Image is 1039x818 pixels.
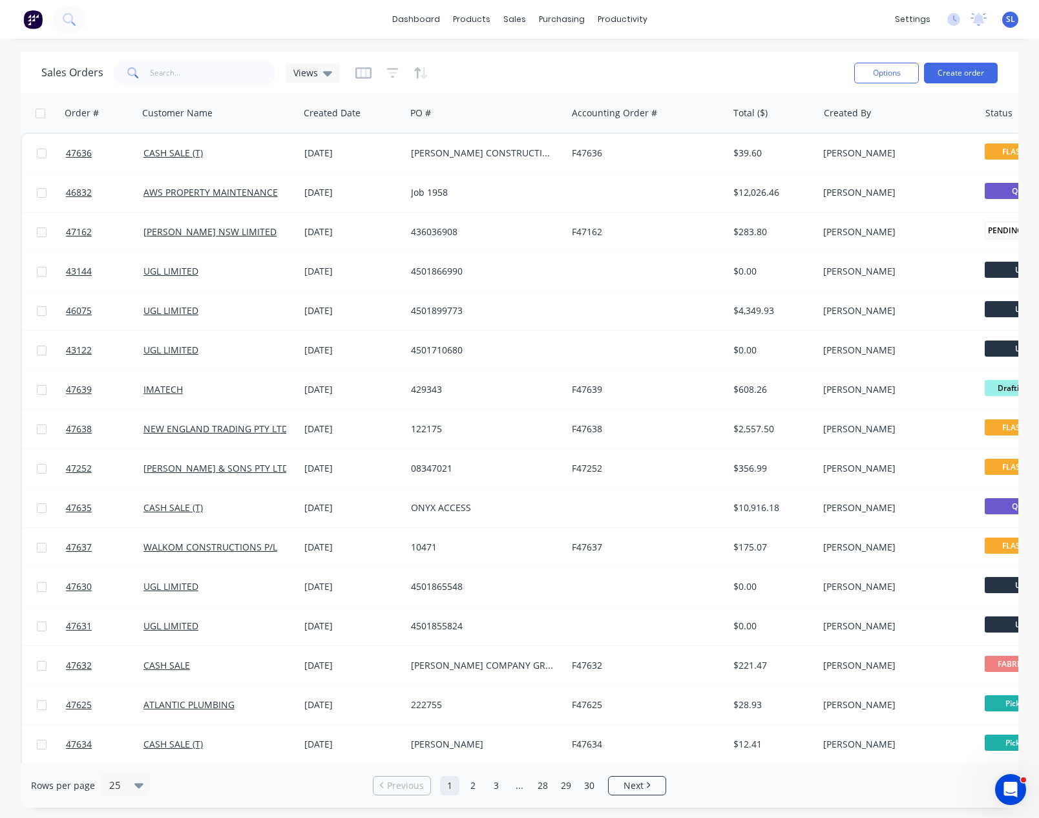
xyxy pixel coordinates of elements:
a: CASH SALE (T) [143,147,203,159]
div: [PERSON_NAME] [823,383,967,396]
span: 47632 [66,659,92,672]
div: Accounting Order # [572,107,657,120]
span: 47635 [66,501,92,514]
div: $12.41 [733,738,809,751]
div: $4,349.93 [733,304,809,317]
a: Page 29 [556,776,576,795]
button: Options [854,63,919,83]
div: [DATE] [304,698,401,711]
div: Created Date [304,107,361,120]
div: $0.00 [733,265,809,278]
a: Page 1 is your current page [440,776,459,795]
div: $28.93 [733,698,809,711]
div: [PERSON_NAME] COMPANY GROUP [411,659,554,672]
span: Rows per page [31,779,95,792]
div: $39.60 [733,147,809,160]
div: $608.26 [733,383,809,396]
a: 47634 [66,725,143,764]
a: Page 30 [580,776,599,795]
a: Page 28 [533,776,552,795]
div: 4501899773 [411,304,554,317]
a: 47631 [66,607,143,645]
a: 47625 [66,686,143,724]
div: [PERSON_NAME] CONSTRUCTIONS [411,147,554,160]
span: 47639 [66,383,92,396]
div: $12,026.46 [733,186,809,199]
div: [DATE] [304,344,401,357]
a: 47635 [66,488,143,527]
span: 47634 [66,738,92,751]
div: $283.80 [733,225,809,238]
div: Order # [65,107,99,120]
div: 10471 [411,541,554,554]
span: 47636 [66,147,92,160]
a: ATLANTIC PLUMBING [143,698,235,711]
div: Customer Name [142,107,213,120]
a: UGL LIMITED [143,344,198,356]
iframe: Intercom live chat [995,774,1026,805]
div: [DATE] [304,541,401,554]
a: Jump forward [510,776,529,795]
div: [PERSON_NAME] [823,344,967,357]
div: 4501710680 [411,344,554,357]
a: UGL LIMITED [143,304,198,317]
div: [DATE] [304,225,401,238]
div: 4501866990 [411,265,554,278]
div: [PERSON_NAME] [823,304,967,317]
div: F47636 [572,147,715,160]
a: CASH SALE (T) [143,501,203,514]
img: Factory [23,10,43,29]
a: 47162 [66,213,143,251]
a: Previous page [373,779,430,792]
div: 436036908 [411,225,554,238]
div: F47625 [572,698,715,711]
a: 43122 [66,331,143,370]
div: settings [888,10,937,29]
div: [PERSON_NAME] [823,620,967,633]
div: $10,916.18 [733,501,809,514]
div: [DATE] [304,620,401,633]
a: Next page [609,779,666,792]
a: NEW ENGLAND TRADING PTY LTD [143,423,288,435]
div: $175.07 [733,541,809,554]
div: [PERSON_NAME] [823,738,967,751]
div: [DATE] [304,501,401,514]
div: [DATE] [304,147,401,160]
div: [PERSON_NAME] [823,225,967,238]
div: [PERSON_NAME] [823,265,967,278]
a: 47636 [66,134,143,173]
a: CASH SALE (T) [143,738,203,750]
div: 222755 [411,698,554,711]
a: UGL LIMITED [143,265,198,277]
a: UGL LIMITED [143,620,198,632]
div: [DATE] [304,738,401,751]
div: [DATE] [304,304,401,317]
div: [PERSON_NAME] [823,186,967,199]
div: productivity [591,10,654,29]
div: sales [497,10,532,29]
div: [DATE] [304,265,401,278]
a: WALKOM CONSTRUCTIONS P/L [143,541,277,553]
div: 429343 [411,383,554,396]
span: 47638 [66,423,92,435]
span: SL [1006,14,1015,25]
div: [DATE] [304,186,401,199]
div: F47634 [572,738,715,751]
a: Page 3 [487,776,506,795]
a: [PERSON_NAME] & SONS PTY LTD [143,462,289,474]
a: [PERSON_NAME] NSW LIMITED [143,225,277,238]
span: 46075 [66,304,92,317]
span: 47252 [66,462,92,475]
div: [PERSON_NAME] [823,423,967,435]
div: Created By [824,107,871,120]
div: $0.00 [733,620,809,633]
span: 43144 [66,265,92,278]
span: 47631 [66,620,92,633]
span: 43122 [66,344,92,357]
div: [DATE] [304,383,401,396]
div: [DATE] [304,423,401,435]
a: 47638 [66,410,143,448]
div: [PERSON_NAME] [823,462,967,475]
a: IMATECH [143,383,183,395]
a: 43144 [66,252,143,291]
